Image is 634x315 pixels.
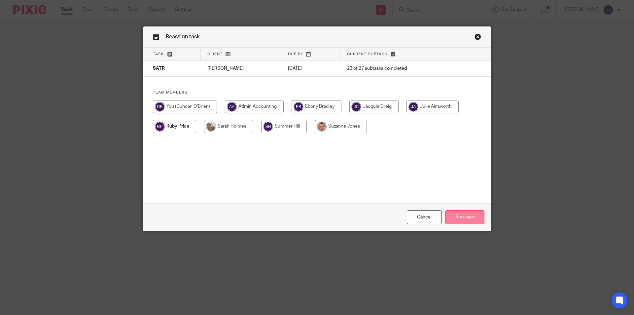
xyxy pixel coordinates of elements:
span: Reassign task [166,34,200,39]
input: Reassign [445,210,484,224]
span: Due by [288,52,303,56]
a: Close this dialog window [407,210,442,224]
span: SATR [153,66,165,71]
h4: Team members [153,90,481,95]
p: [PERSON_NAME] [207,65,275,72]
p: [DATE] [288,65,334,72]
td: 23 of 27 subtasks completed [340,61,459,77]
span: Task [153,52,164,56]
span: Client [207,52,223,56]
a: Close this dialog window [475,33,481,42]
span: Current subtask [347,52,388,56]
